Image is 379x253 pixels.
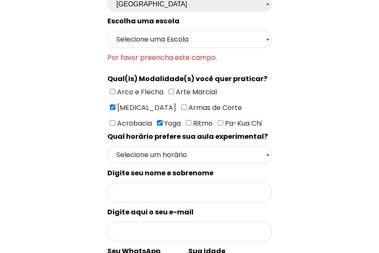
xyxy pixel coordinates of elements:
[110,104,115,110] input: [MEDICAL_DATA]
[107,52,271,63] span: Por favor preencha este campo.
[107,74,267,84] spam: Qual(is) Modalidade(s) você quer praticar?
[107,132,268,141] spam: Qual horário prefere sua aula experimental?
[186,120,191,126] input: Ritmo
[107,168,213,178] spam: Digite seu nome e sobrenome
[115,118,152,128] span: Acrobacia
[181,104,187,110] input: Armas de Corte
[223,118,262,128] span: Pa-Kua Chi
[163,118,181,128] span: Yoga
[107,207,194,217] spam: Digite aqui o seu e-mail
[191,118,213,128] span: Ritmo
[218,120,223,126] input: Pa-Kua Chi
[110,89,115,94] input: Arco e Flecha
[174,87,217,97] span: Arte Marcial
[157,120,163,126] input: Yoga
[110,120,115,126] input: Acrobacia
[187,103,242,112] span: Armas de Corte
[168,89,174,94] input: Arte Marcial
[115,87,163,97] span: Arco e Flecha
[107,16,180,26] spam: Escolha uma escola
[115,103,176,112] span: [MEDICAL_DATA]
